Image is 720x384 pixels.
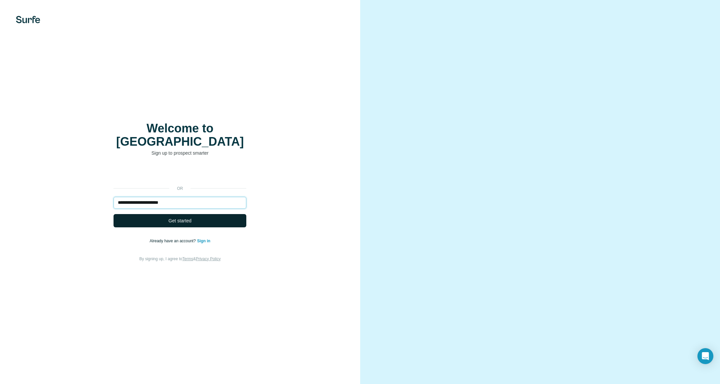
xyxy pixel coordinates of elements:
[150,239,197,243] span: Already have an account?
[196,257,221,261] a: Privacy Policy
[139,257,221,261] span: By signing up, I agree to &
[110,166,250,181] iframe: Sign in with Google Button
[197,239,210,243] a: Sign in
[169,217,192,224] span: Get started
[114,150,246,156] p: Sign up to prospect smarter
[169,186,191,192] p: or
[182,257,193,261] a: Terms
[114,122,246,148] h1: Welcome to [GEOGRAPHIC_DATA]
[16,16,40,23] img: Surfe's logo
[697,348,713,364] div: Open Intercom Messenger
[114,214,246,227] button: Get started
